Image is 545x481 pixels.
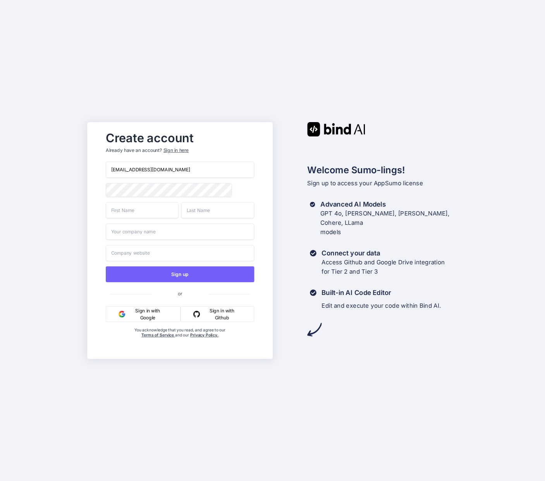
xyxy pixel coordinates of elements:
[321,288,441,297] h3: Built-in AI Code Editor
[307,322,321,337] img: arrow
[106,202,179,218] input: First Name
[106,162,254,178] input: Email
[181,202,254,218] input: Last Name
[307,122,365,136] img: Bind AI logo
[320,209,458,236] p: GPT 4o, [PERSON_NAME], [PERSON_NAME], Cohere, LLama models
[119,311,125,317] img: google
[320,200,458,209] h3: Advanced AI Models
[106,224,254,240] input: Your company name
[106,245,254,261] input: Company website
[151,285,208,302] span: or
[307,163,458,177] h2: Welcome Sumo-lings!
[106,306,181,322] button: Sign in with Google
[141,333,175,338] a: Terms of Service
[106,147,254,154] p: Already have an account?
[321,301,441,310] p: Edit and execute your code within Bind AI.
[193,311,200,317] img: github
[106,133,254,143] h2: Create account
[321,258,445,276] p: Access Github and Google Drive integration for Tier 2 and Tier 3
[190,333,218,338] a: Privacy Policy.
[181,306,254,322] button: Sign in with Github
[321,248,445,258] h3: Connect your data
[106,266,254,282] button: Sign up
[163,147,188,154] div: Sign in here
[307,179,458,188] p: Sign up to access your AppSumo license
[131,327,229,353] div: You acknowledge that you read, and agree to our and our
